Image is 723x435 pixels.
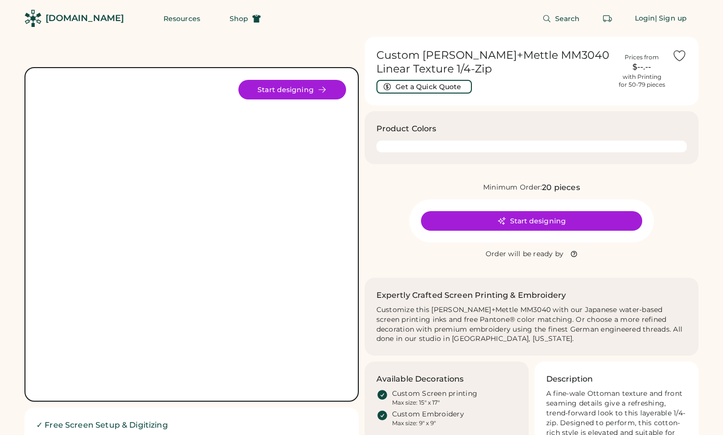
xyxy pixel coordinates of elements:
h2: Expertly Crafted Screen Printing & Embroidery [376,290,566,301]
div: MM3040 Style Image [37,80,346,389]
div: Max size: 15" x 17" [392,399,440,407]
div: Order will be ready by [486,249,564,259]
div: | Sign up [655,14,687,24]
img: Mercer+Mettle MM3040 Product Image [37,80,346,389]
div: 20 pieces [542,182,580,193]
button: Get a Quick Quote [376,80,472,94]
h3: Description [546,373,593,385]
img: Rendered Logo - Screens [24,10,42,27]
div: Login [635,14,655,24]
h1: Custom [PERSON_NAME]+Mettle MM3040 Linear Texture 1/4-Zip [376,48,612,76]
div: Minimum Order: [483,183,542,193]
div: Max size: 9" x 9" [392,419,436,427]
h3: Available Decorations [376,373,464,385]
button: Shop [218,9,273,28]
div: [DOMAIN_NAME] [46,12,124,24]
span: Search [555,15,580,22]
h3: Product Colors [376,123,437,135]
button: Search [531,9,592,28]
div: Prices from [625,53,659,61]
span: Shop [230,15,248,22]
div: Customize this [PERSON_NAME]+Mettle MM3040 with our Japanese water-based screen printing inks and... [376,305,687,344]
button: Start designing [238,80,346,99]
div: Custom Screen printing [392,389,478,399]
button: Start designing [421,211,642,231]
button: Retrieve an order [598,9,617,28]
div: Custom Embroidery [392,410,464,419]
div: with Printing for 50-79 pieces [619,73,665,89]
h2: ✓ Free Screen Setup & Digitizing [36,419,347,431]
div: $--.-- [617,61,666,73]
button: Resources [152,9,212,28]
